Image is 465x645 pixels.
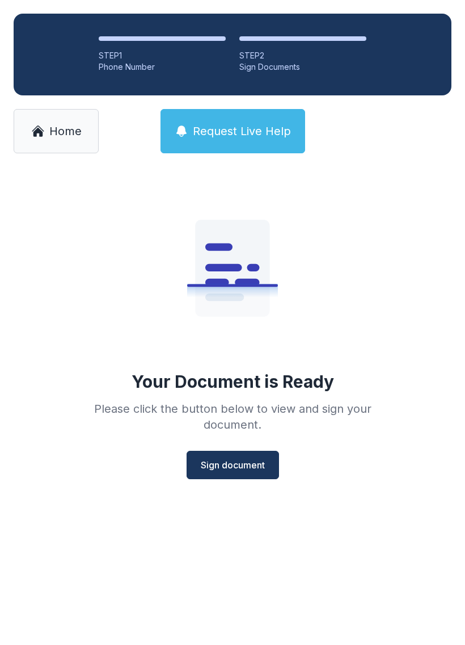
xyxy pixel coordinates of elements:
[69,401,396,433] div: Please click the button below to view and sign your document.
[99,61,226,73] div: Phone Number
[99,50,226,61] div: STEP 1
[201,458,265,472] span: Sign document
[193,123,291,139] span: Request Live Help
[239,61,366,73] div: Sign Documents
[132,371,334,392] div: Your Document is Ready
[239,50,366,61] div: STEP 2
[49,123,82,139] span: Home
